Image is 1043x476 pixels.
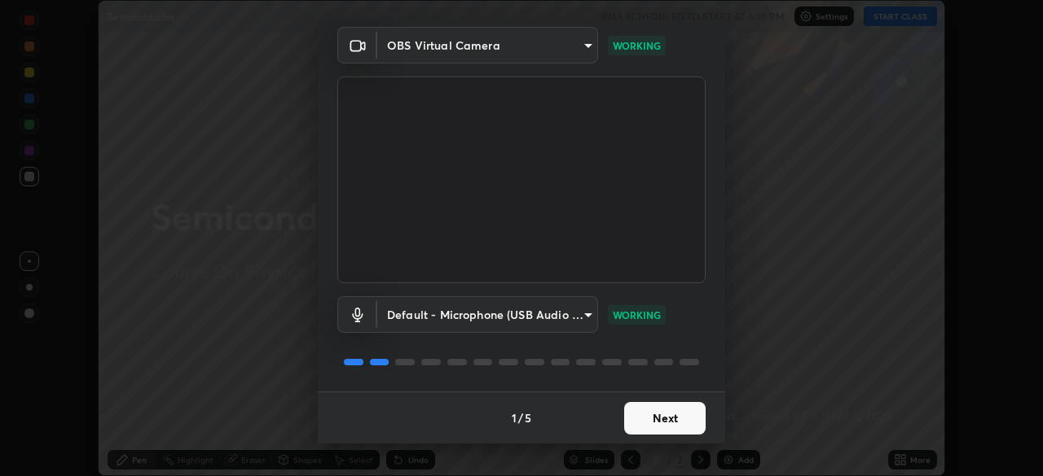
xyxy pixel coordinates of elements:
p: WORKING [613,308,661,322]
h4: / [518,409,523,426]
div: OBS Virtual Camera [377,296,598,333]
h4: 1 [512,409,517,426]
p: WORKING [613,38,661,53]
h4: 5 [525,409,531,426]
div: OBS Virtual Camera [377,27,598,63]
button: Next [624,402,706,435]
